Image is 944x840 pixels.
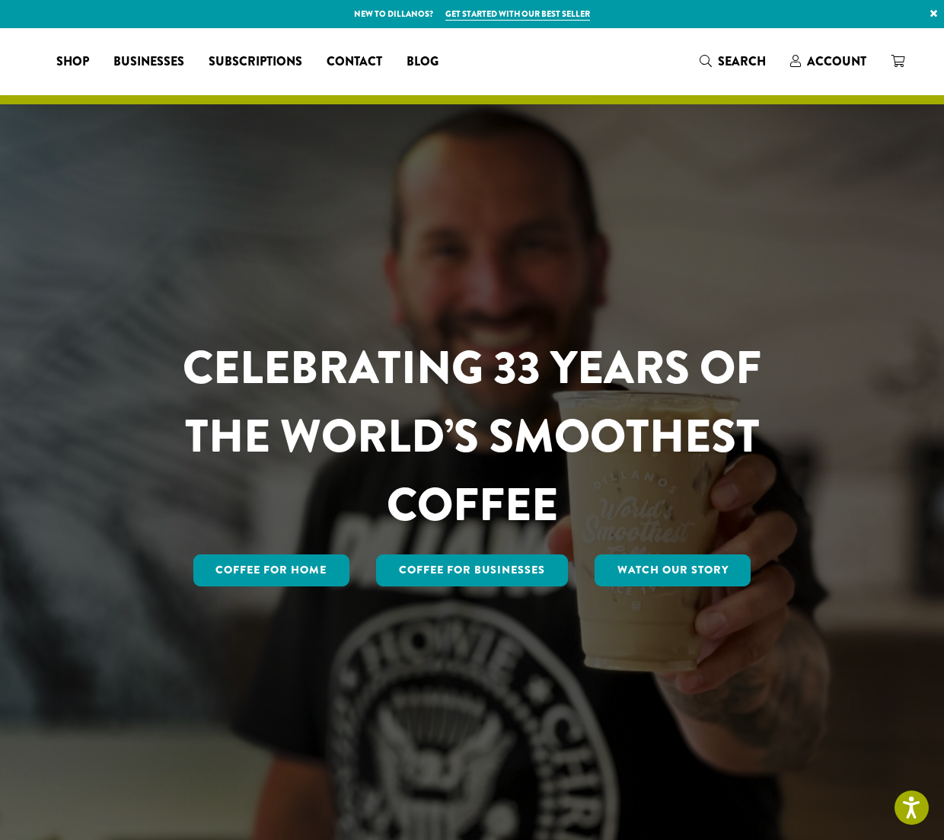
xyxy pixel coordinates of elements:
span: Businesses [113,53,184,72]
a: Search [687,49,778,74]
span: Blog [407,53,439,72]
span: Search [718,53,766,70]
h1: CELEBRATING 33 YEARS OF THE WORLD’S SMOOTHEST COFFEE [138,334,806,539]
span: Subscriptions [209,53,302,72]
span: Shop [56,53,89,72]
a: Shop [44,50,101,74]
a: Coffee for Home [193,554,350,586]
a: Watch Our Story [595,554,751,586]
a: Get started with our best seller [445,8,590,21]
span: Account [807,53,866,70]
span: Contact [327,53,382,72]
a: Coffee For Businesses [376,554,568,586]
